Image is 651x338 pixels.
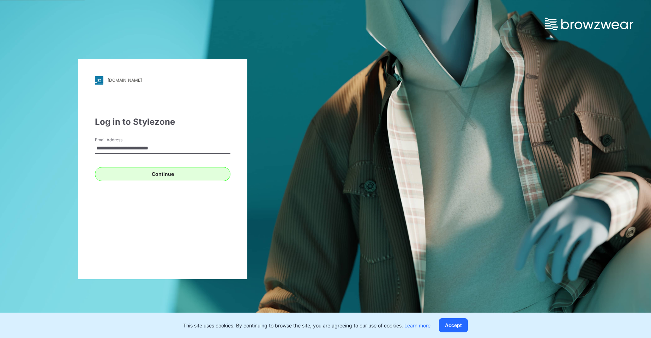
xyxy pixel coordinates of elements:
div: Log in to Stylezone [95,116,230,128]
img: browzwear-logo.e42bd6dac1945053ebaf764b6aa21510.svg [545,18,633,30]
button: Continue [95,167,230,181]
a: Learn more [404,322,430,328]
a: [DOMAIN_NAME] [95,76,230,85]
div: [DOMAIN_NAME] [108,78,142,83]
button: Accept [439,318,468,332]
img: stylezone-logo.562084cfcfab977791bfbf7441f1a819.svg [95,76,103,85]
p: This site uses cookies. By continuing to browse the site, you are agreeing to our use of cookies. [183,322,430,329]
label: Email Address [95,137,144,143]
